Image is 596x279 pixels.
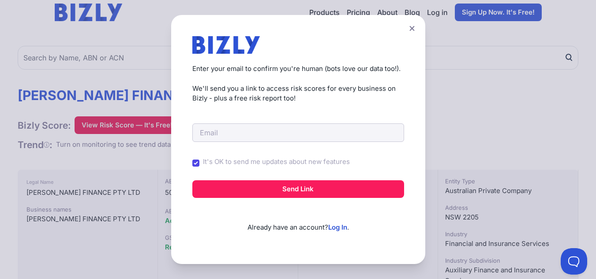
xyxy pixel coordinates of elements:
[192,123,404,142] input: Email
[192,36,260,54] img: bizly_logo.svg
[192,180,404,198] button: Send Link
[192,84,404,104] p: We'll send you a link to access risk scores for every business on Bizly - plus a free risk report...
[192,208,404,233] p: Already have an account? .
[561,248,587,275] iframe: Toggle Customer Support
[328,223,347,231] a: Log In
[192,64,404,74] p: Enter your email to confirm you're human (bots love our data too!).
[203,157,350,167] label: It's OK to send me updates about new features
